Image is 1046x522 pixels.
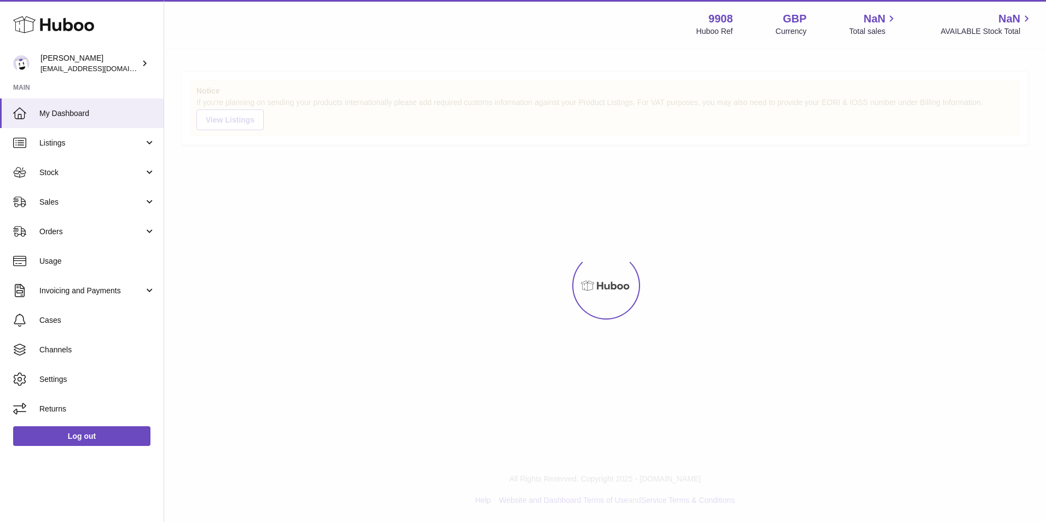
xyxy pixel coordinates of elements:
[708,11,733,26] strong: 9908
[13,426,150,446] a: Log out
[696,26,733,37] div: Huboo Ref
[39,138,144,148] span: Listings
[40,64,161,73] span: [EMAIL_ADDRESS][DOMAIN_NAME]
[39,286,144,296] span: Invoicing and Payments
[39,167,144,178] span: Stock
[39,227,144,237] span: Orders
[940,26,1033,37] span: AVAILABLE Stock Total
[39,345,155,355] span: Channels
[849,11,898,37] a: NaN Total sales
[39,256,155,266] span: Usage
[39,374,155,385] span: Settings
[39,197,144,207] span: Sales
[849,26,898,37] span: Total sales
[39,315,155,326] span: Cases
[863,11,885,26] span: NaN
[13,55,30,72] img: internalAdmin-9908@internal.huboo.com
[776,26,807,37] div: Currency
[783,11,806,26] strong: GBP
[940,11,1033,37] a: NaN AVAILABLE Stock Total
[998,11,1020,26] span: NaN
[40,53,139,74] div: [PERSON_NAME]
[39,108,155,119] span: My Dashboard
[39,404,155,414] span: Returns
